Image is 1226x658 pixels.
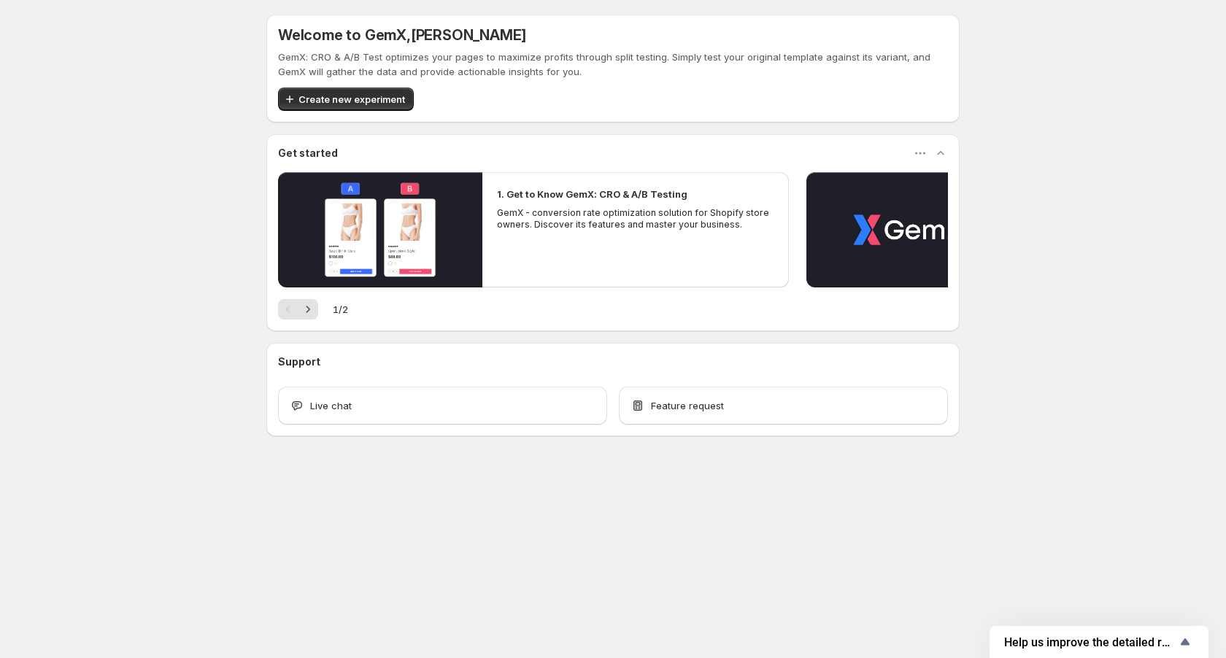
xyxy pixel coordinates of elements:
span: , [PERSON_NAME] [406,26,526,44]
button: Create new experiment [278,88,414,111]
button: Play video [278,172,482,287]
button: Play video [806,172,1011,287]
span: Help us improve the detailed report for A/B campaigns [1004,635,1176,649]
h2: 1. Get to Know GemX: CRO & A/B Testing [497,187,687,201]
p: GemX: CRO & A/B Test optimizes your pages to maximize profits through split testing. Simply test ... [278,50,948,79]
h3: Get started [278,146,338,160]
button: Show survey - Help us improve the detailed report for A/B campaigns [1004,633,1194,651]
span: Feature request [651,398,724,413]
button: Next [298,299,318,320]
span: Live chat [310,398,352,413]
h5: Welcome to GemX [278,26,526,44]
span: Create new experiment [298,92,405,107]
span: 1 / 2 [333,302,348,317]
h3: Support [278,355,320,369]
p: GemX - conversion rate optimization solution for Shopify store owners. Discover its features and ... [497,207,774,231]
nav: Pagination [278,299,318,320]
